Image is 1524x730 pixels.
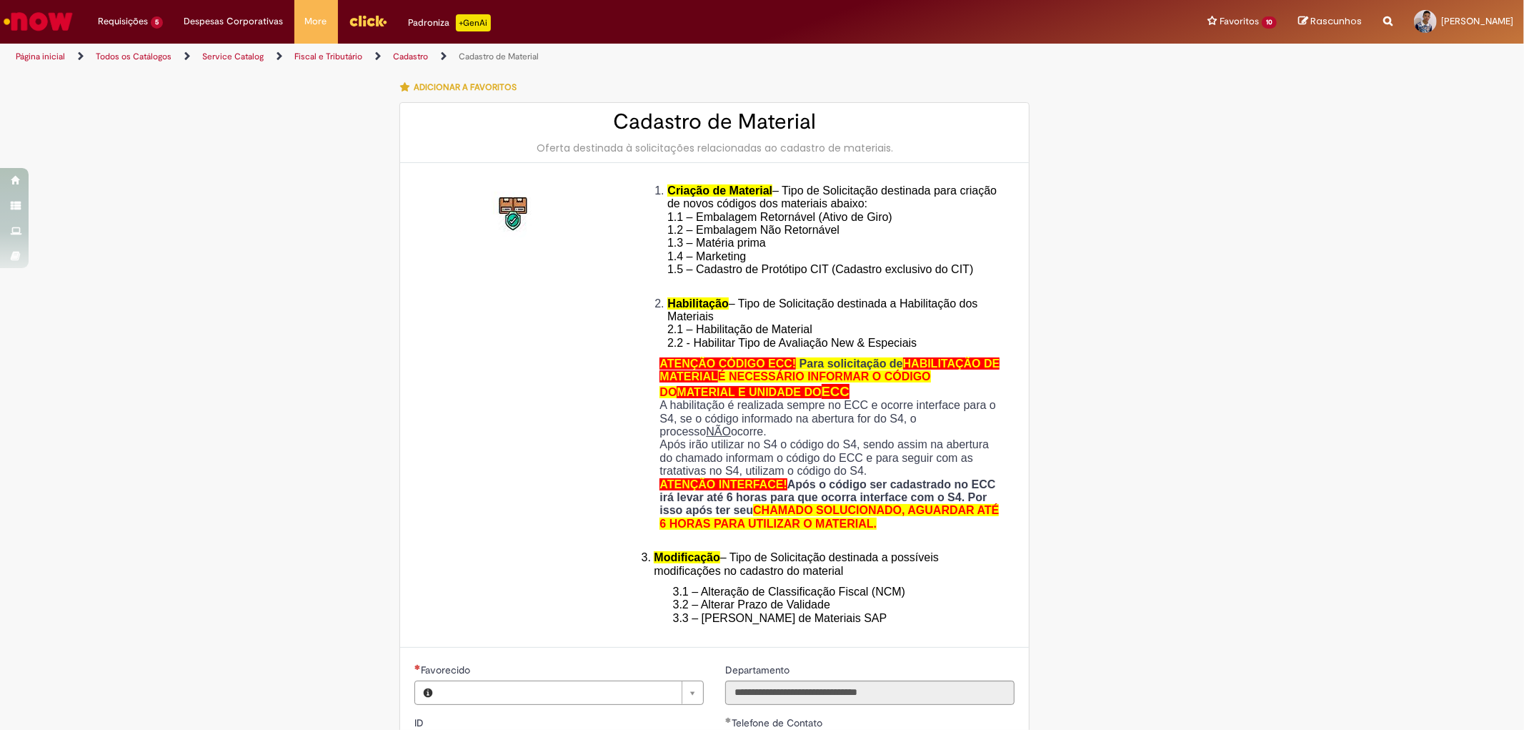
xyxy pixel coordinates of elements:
span: ECC [822,384,850,399]
span: Necessários - Favorecido [421,664,473,676]
span: More [305,14,327,29]
span: Somente leitura - ID [414,716,427,729]
img: click_logo_yellow_360x200.png [349,10,387,31]
span: – Tipo de Solicitação destinada a Habilitação dos Materiais 2.1 – Habilitação de Material 2.2 - H... [667,297,977,349]
span: 5 [151,16,163,29]
span: Habilitação [667,297,728,310]
a: Limpar campo Favorecido [441,681,703,704]
span: Requisições [98,14,148,29]
u: NÃO [706,425,731,438]
span: Criação de Material [667,184,772,197]
span: Rascunhos [1310,14,1362,28]
p: A habilitação é realizada sempre no ECC e ocorre interface para o S4, se o código informado na ab... [659,399,1004,438]
span: Necessários [414,664,421,670]
span: Somente leitura - Departamento [725,664,792,676]
a: Página inicial [16,51,65,62]
span: HABILITAÇÃO DE MATERIAL [659,357,1000,383]
a: Cadastro [393,51,428,62]
span: 10 [1262,16,1277,29]
label: Somente leitura - ID [414,716,427,730]
button: Favorecido, Visualizar este registro [415,681,441,704]
span: Telefone de Contato [732,716,825,729]
p: +GenAi [456,14,491,31]
a: Fiscal e Tributário [294,51,362,62]
div: Oferta destinada à solicitações relacionadas ao cadastro de materiais. [414,141,1015,155]
a: Service Catalog [202,51,264,62]
label: Somente leitura - Departamento [725,663,792,677]
a: Cadastro de Material [459,51,539,62]
li: – Tipo de Solicitação destinada a possíveis modificações no cadastro do material [654,551,1004,578]
span: ATENÇÃO CÓDIGO ECC! [659,357,796,370]
span: – Tipo de Solicitação destinada para criação de novos códigos dos materiais abaixo: 1.1 – Embalag... [667,184,997,289]
span: ATENÇÃO INTERFACE! [659,478,787,490]
span: Despesas Corporativas [184,14,284,29]
span: Para solicitação de [800,357,903,370]
span: CHAMADO SOLUCIONADO, AGUARDAR ATÉ 6 HORAS PARA UTILIZAR O MATERIAL. [659,504,999,529]
span: Adicionar a Favoritos [414,82,517,93]
img: ServiceNow [1,7,75,36]
img: Cadastro de Material [492,192,537,237]
span: Modificação [654,551,719,563]
div: Padroniza [409,14,491,31]
strong: Após o código ser cadastrado no ECC irá levar até 6 horas para que ocorra interface com o S4. Por... [659,478,999,530]
input: Departamento [725,681,1015,705]
a: Rascunhos [1298,15,1362,29]
span: Favoritos [1220,14,1259,29]
a: Todos os Catálogos [96,51,171,62]
button: Adicionar a Favoritos [399,72,524,102]
span: Obrigatório Preenchido [725,717,732,723]
span: MATERIAL E UNIDADE DO [677,386,821,398]
span: [PERSON_NAME] [1441,15,1513,27]
span: 3.1 – Alteração de Classificação Fiscal (NCM) 3.2 – Alterar Prazo de Validade 3.3 – [PERSON_NAME]... [673,586,905,624]
h2: Cadastro de Material [414,110,1015,134]
span: É NECESSÁRIO INFORMAR O CÓDIGO DO [659,370,930,398]
ul: Trilhas de página [11,44,1005,70]
p: Após irão utilizar no S4 o código do S4, sendo assim na abertura do chamado informam o código do ... [659,438,1004,478]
